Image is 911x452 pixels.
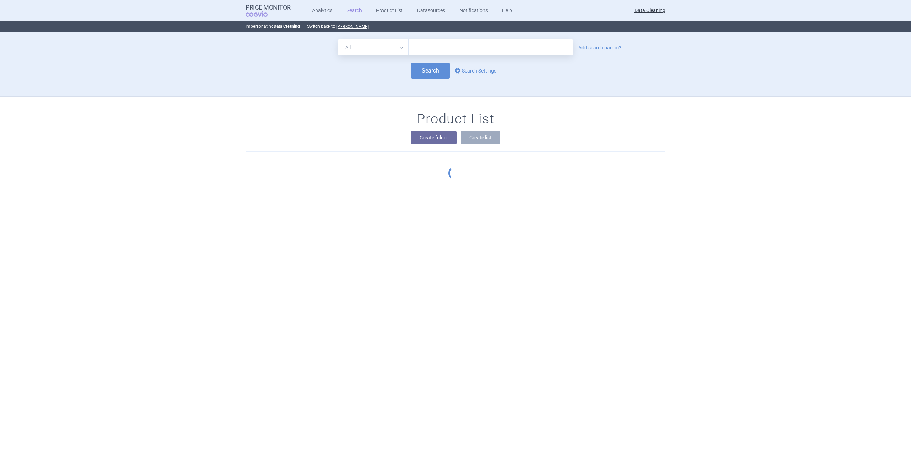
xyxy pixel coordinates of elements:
[461,131,500,144] button: Create list
[246,21,665,32] p: Impersonating Switch back to
[417,111,494,127] h1: Product List
[274,24,300,29] strong: Data Cleaning
[411,131,457,144] button: Create folder
[411,63,450,79] button: Search
[578,45,621,50] a: Add search param?
[246,4,291,17] a: Price MonitorCOGVIO
[246,11,278,17] span: COGVIO
[453,67,496,75] a: Search Settings
[336,24,369,30] button: [PERSON_NAME]
[246,4,291,11] strong: Price Monitor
